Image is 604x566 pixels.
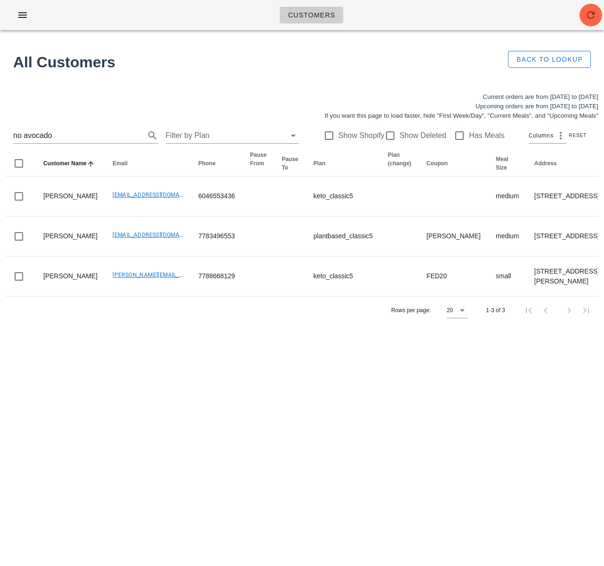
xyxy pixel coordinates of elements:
a: [PERSON_NAME][EMAIL_ADDRESS][DOMAIN_NAME] [113,272,251,278]
div: Rows per page: [391,297,468,324]
td: plantbased_classic5 [306,217,380,257]
td: 6046553436 [191,177,242,217]
button: Back to Lookup [508,51,591,68]
div: Filter by Plan [166,128,299,143]
span: Reset [568,133,587,138]
span: Address [534,160,557,167]
td: small [488,257,527,296]
th: Customer Name: Sorted ascending. Activate to sort descending. [36,151,105,177]
span: Meal Size [496,156,508,171]
th: Phone: Not sorted. Activate to sort ascending. [191,151,242,177]
span: Plan (change) [388,152,411,167]
td: medium [488,177,527,217]
span: Customers [288,11,336,19]
span: Coupon [427,160,448,167]
span: Back to Lookup [516,56,583,63]
label: Show Shopify [338,131,385,140]
a: [EMAIL_ADDRESS][DOMAIN_NAME] [113,192,206,198]
td: 7788668129 [191,257,242,296]
span: Customer Name [43,160,87,167]
td: FED20 [419,257,488,296]
td: [PERSON_NAME] [36,217,105,257]
a: Customers [280,7,344,24]
span: Phone [198,160,216,167]
td: [PERSON_NAME] [36,177,105,217]
td: keto_classic5 [306,177,380,217]
button: Reset [566,131,591,140]
span: Columns [529,131,553,140]
td: keto_classic5 [306,257,380,296]
span: Plan [314,160,325,167]
td: medium [488,217,527,257]
th: Meal Size: Not sorted. Activate to sort ascending. [488,151,527,177]
td: [PERSON_NAME] [419,217,488,257]
span: Pause To [282,156,298,171]
span: Email [113,160,128,167]
span: Pause From [250,152,266,167]
th: Pause From: Not sorted. Activate to sort ascending. [242,151,274,177]
label: Has Meals [469,131,505,140]
div: 20Rows per page: [447,303,468,318]
td: 7783496553 [191,217,242,257]
th: Coupon: Not sorted. Activate to sort ascending. [419,151,488,177]
div: 20 [447,306,453,315]
label: Show Deleted [400,131,447,140]
td: [PERSON_NAME] [36,257,105,296]
h1: All Customers [13,51,493,73]
th: Pause To: Not sorted. Activate to sort ascending. [274,151,306,177]
th: Plan: Not sorted. Activate to sort ascending. [306,151,380,177]
th: Email: Not sorted. Activate to sort ascending. [105,151,191,177]
div: Columns [529,128,566,143]
a: [EMAIL_ADDRESS][DOMAIN_NAME] [113,232,206,238]
th: Plan (change): Not sorted. Activate to sort ascending. [380,151,419,177]
div: 1-3 of 3 [486,306,505,315]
